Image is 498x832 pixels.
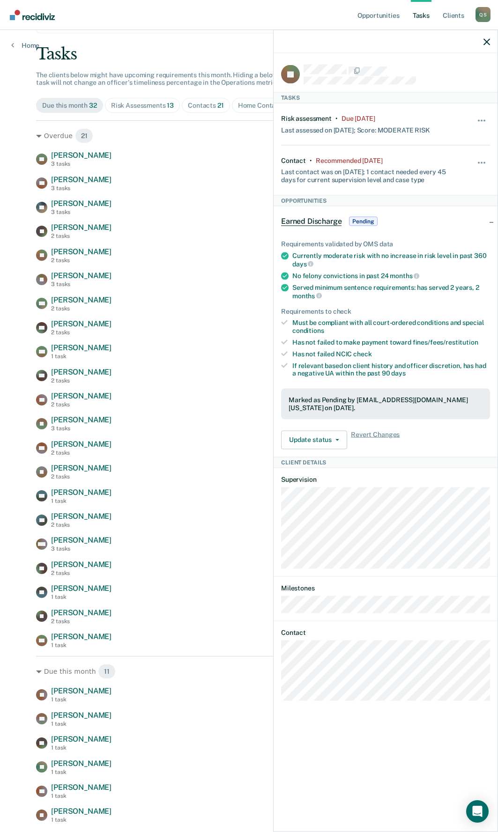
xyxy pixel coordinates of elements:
div: • [335,114,338,122]
div: Currently moderate risk with no increase in risk level in past 360 [292,252,490,268]
span: check [353,350,372,357]
div: 1 task [51,769,111,775]
span: [PERSON_NAME] [51,319,111,328]
div: If relevant based on client history and officer discretion, has had a negative UA within the past 90 [292,361,490,377]
div: 1 task [51,696,111,703]
div: Marked as Pending by [EMAIL_ADDRESS][DOMAIN_NAME][US_STATE] on [DATE]. [289,396,483,412]
div: Must be compliant with all court-ordered conditions and special [292,319,490,335]
span: conditions [292,327,324,334]
div: • [310,156,312,164]
div: Tasks [36,44,462,64]
div: Requirements validated by OMS data [281,240,490,248]
a: Home [11,41,39,50]
div: 1 task [51,642,111,648]
span: [PERSON_NAME] [51,199,111,208]
div: Due this month [42,102,97,110]
span: [PERSON_NAME] [51,175,111,184]
span: [PERSON_NAME] [51,464,111,472]
div: Home Contacts [238,102,294,110]
span: [PERSON_NAME] [51,560,111,569]
div: 1 task [51,817,111,823]
span: Pending [349,217,377,226]
div: Requirements to check [281,307,490,315]
span: [PERSON_NAME] [51,368,111,376]
div: 3 tasks [51,281,111,287]
span: [PERSON_NAME] [51,608,111,617]
div: Due 8 months ago [342,114,375,122]
div: Tasks [274,92,498,103]
div: 2 tasks [51,377,111,384]
div: 3 tasks [51,161,111,167]
button: Update status [281,430,347,449]
span: [PERSON_NAME] [51,247,111,256]
div: 1 task [51,744,111,751]
span: [PERSON_NAME] [51,735,111,744]
div: 2 tasks [51,233,111,239]
dt: Contact [281,629,490,637]
span: Revert Changes [351,430,400,449]
div: Contacts [188,102,224,110]
div: Recommended 17 days ago [316,156,382,164]
span: [PERSON_NAME] [51,512,111,521]
span: Earned Discharge [281,217,342,226]
span: 21 [217,102,224,109]
span: 13 [167,102,174,109]
span: [PERSON_NAME] [51,295,111,304]
div: Opportunities [274,195,498,206]
span: 32 [89,102,97,109]
span: months [292,292,322,299]
div: Client Details [274,456,498,468]
span: [PERSON_NAME] [51,440,111,449]
div: 2 tasks [51,618,111,625]
div: 2 tasks [51,305,111,312]
div: 2 tasks [51,570,111,576]
span: [PERSON_NAME] [51,783,111,792]
dt: Milestones [281,584,490,592]
span: [PERSON_NAME] [51,536,111,545]
span: The clients below might have upcoming requirements this month. Hiding a below task will not chang... [36,71,281,87]
span: [PERSON_NAME] [51,584,111,593]
button: Profile dropdown button [476,7,491,22]
div: 2 tasks [51,257,111,264]
span: [PERSON_NAME] [51,415,111,424]
span: 21 [75,128,94,143]
div: 1 task [51,353,111,360]
div: 2 tasks [51,449,111,456]
div: No felony convictions in past 24 [292,272,490,280]
div: Due this month [36,664,462,679]
span: [PERSON_NAME] [51,271,111,280]
div: 3 tasks [51,185,111,191]
span: [PERSON_NAME] [51,711,111,720]
span: [PERSON_NAME] [51,223,111,232]
span: 11 [98,664,116,679]
span: [PERSON_NAME] [51,759,111,768]
div: Risk assessment [281,114,332,122]
div: Last assessed on [DATE]; Score: MODERATE RISK [281,122,430,134]
div: 1 task [51,721,111,727]
span: [PERSON_NAME] [51,343,111,352]
div: Q S [476,7,491,22]
dt: Supervision [281,476,490,484]
span: [PERSON_NAME] [51,488,111,497]
span: [PERSON_NAME] [51,686,111,695]
div: 3 tasks [51,209,111,215]
img: Recidiviz [10,10,55,20]
div: 2 tasks [51,401,111,408]
div: Last contact was on [DATE]; 1 contact needed every 45 days for current supervision level and case... [281,164,455,184]
div: Earned DischargePending [274,206,498,236]
span: [PERSON_NAME] [51,632,111,641]
div: 2 tasks [51,522,111,528]
div: Contact [281,156,306,164]
div: Has not failed to make payment toward [292,338,490,346]
div: Has not failed NCIC [292,350,490,358]
div: 3 tasks [51,425,111,432]
div: Served minimum sentence requirements: has served 2 years, 2 [292,284,490,300]
div: Overdue [36,128,462,143]
div: 2 tasks [51,473,111,480]
div: 3 tasks [51,545,111,552]
div: 1 task [51,793,111,799]
span: [PERSON_NAME] [51,151,111,160]
span: [PERSON_NAME] [51,807,111,816]
div: 1 task [51,594,111,600]
div: 1 task [51,498,111,504]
